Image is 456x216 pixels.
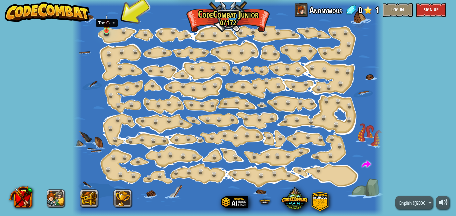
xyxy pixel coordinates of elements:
span: 1 [375,3,379,17]
button: Adjust volume [436,196,449,209]
select: Languages [395,196,433,209]
button: Log In [383,3,413,17]
img: CodeCombat - Learn how to code by playing a game [5,2,90,22]
img: level-banner-unstarted.png [103,15,110,31]
span: 0 [358,3,362,17]
button: Sign Up [416,3,446,17]
span: Anonymous [309,3,342,17]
